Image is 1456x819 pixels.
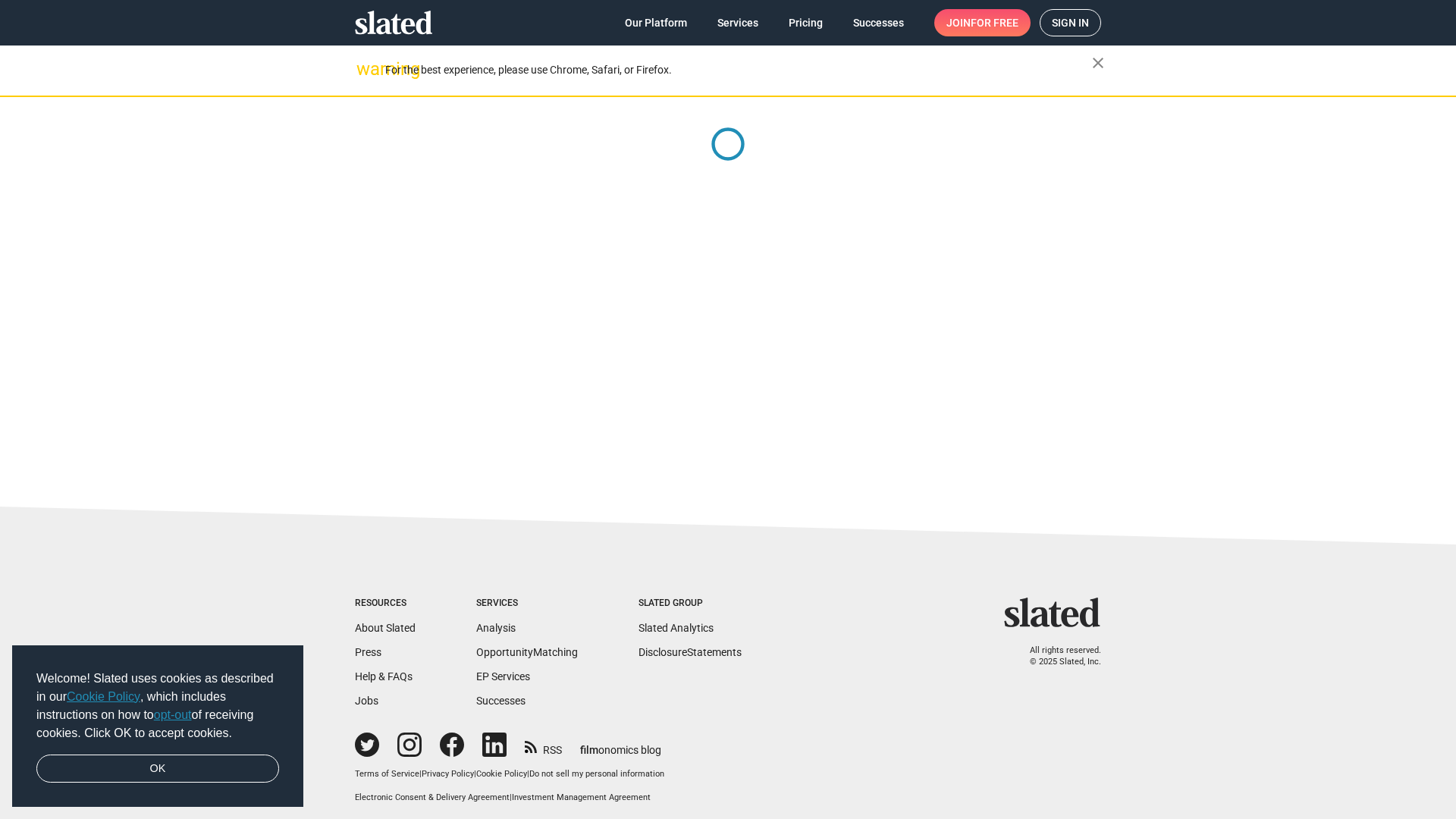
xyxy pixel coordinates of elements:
[934,9,1031,36] a: Joinfor free
[639,622,714,634] a: Slated Analytics
[1014,645,1101,667] p: All rights reserved. © 2025 Slated, Inc.
[525,734,562,758] a: RSS
[527,769,529,779] span: |
[841,9,916,36] a: Successes
[476,646,578,658] a: OpportunityMatching
[355,670,413,682] a: Help & FAQs
[1089,54,1107,72] mat-icon: close
[529,769,664,780] button: Do not sell my personal information
[385,60,1092,80] div: For the best experience, please use Chrome, Safari, or Firefox.
[476,598,578,610] div: Services
[971,9,1018,36] span: for free
[12,645,303,808] div: cookieconsent
[355,769,419,779] a: Terms of Service
[355,695,378,707] a: Jobs
[476,670,530,682] a: EP Services
[512,792,651,802] a: Investment Management Agreement
[853,9,904,36] span: Successes
[639,598,742,610] div: Slated Group
[474,769,476,779] span: |
[476,622,516,634] a: Analysis
[67,690,140,703] a: Cookie Policy
[625,9,687,36] span: Our Platform
[36,670,279,742] span: Welcome! Slated uses cookies as described in our , which includes instructions on how to of recei...
[356,60,375,78] mat-icon: warning
[476,695,526,707] a: Successes
[355,646,381,658] a: Press
[510,792,512,802] span: |
[705,9,770,36] a: Services
[355,622,416,634] a: About Slated
[1052,10,1089,36] span: Sign in
[717,9,758,36] span: Services
[777,9,835,36] a: Pricing
[789,9,823,36] span: Pricing
[946,9,1018,36] span: Join
[422,769,474,779] a: Privacy Policy
[580,744,598,756] span: film
[355,792,510,802] a: Electronic Consent & Delivery Agreement
[613,9,699,36] a: Our Platform
[355,598,416,610] div: Resources
[419,769,422,779] span: |
[476,769,527,779] a: Cookie Policy
[36,755,279,783] a: dismiss cookie message
[639,646,742,658] a: DisclosureStatements
[154,708,192,721] a: opt-out
[580,731,661,758] a: filmonomics blog
[1040,9,1101,36] a: Sign in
